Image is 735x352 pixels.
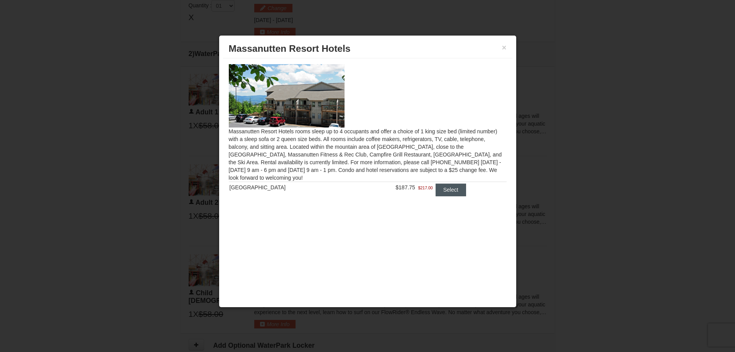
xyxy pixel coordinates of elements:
div: Massanutten Resort Hotels rooms sleep up to 4 occupants and offer a choice of 1 king size bed (li... [223,58,512,211]
span: $217.00 [418,184,433,192]
span: Massanutten Resort Hotels [229,43,351,54]
button: × [502,44,507,51]
span: $187.75 [395,184,415,190]
div: [GEOGRAPHIC_DATA] [230,184,351,191]
button: Select [436,184,466,196]
img: 19219026-1-e3b4ac8e.jpg [229,64,345,128]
